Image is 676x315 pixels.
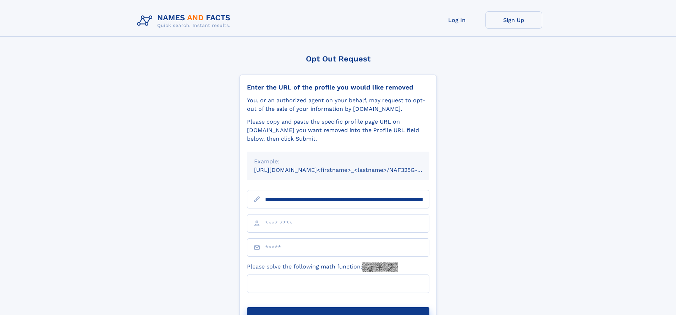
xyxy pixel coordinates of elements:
[247,96,429,113] div: You, or an authorized agent on your behalf, may request to opt-out of the sale of your informatio...
[240,54,437,63] div: Opt Out Request
[254,167,443,173] small: [URL][DOMAIN_NAME]<firstname>_<lastname>/NAF325G-xxxxxxxx
[485,11,542,29] a: Sign Up
[134,11,236,31] img: Logo Names and Facts
[247,83,429,91] div: Enter the URL of the profile you would like removed
[254,157,422,166] div: Example:
[429,11,485,29] a: Log In
[247,118,429,143] div: Please copy and paste the specific profile page URL on [DOMAIN_NAME] you want removed into the Pr...
[247,262,398,272] label: Please solve the following math function:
